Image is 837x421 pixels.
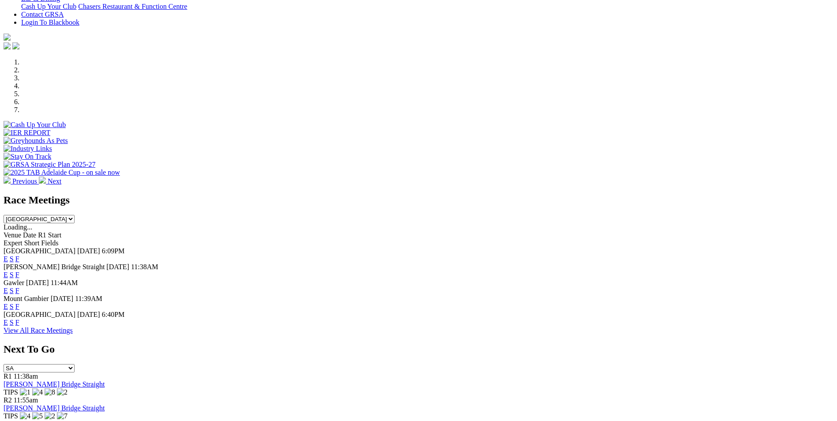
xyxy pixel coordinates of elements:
[102,311,125,318] span: 6:40PM
[4,177,11,184] img: chevron-left-pager-white.svg
[32,412,43,420] img: 5
[75,295,102,302] span: 11:39AM
[4,263,105,271] span: [PERSON_NAME] Bridge Straight
[4,404,105,412] a: [PERSON_NAME] Bridge Straight
[45,412,55,420] img: 2
[24,239,40,247] span: Short
[15,287,19,294] a: F
[4,231,21,239] span: Venue
[77,247,100,255] span: [DATE]
[20,412,30,420] img: 4
[4,343,833,355] h2: Next To Go
[15,271,19,278] a: F
[4,34,11,41] img: logo-grsa-white.png
[4,121,66,129] img: Cash Up Your Club
[4,319,8,326] a: E
[10,303,14,310] a: S
[4,287,8,294] a: E
[14,396,38,404] span: 11:55am
[51,279,78,286] span: 11:44AM
[131,263,158,271] span: 11:38AM
[4,303,8,310] a: E
[4,177,39,185] a: Previous
[4,412,18,420] span: TIPS
[4,194,833,206] h2: Race Meetings
[21,3,833,11] div: Bar & Dining
[4,388,18,396] span: TIPS
[4,279,24,286] span: Gawler
[10,255,14,263] a: S
[48,177,61,185] span: Next
[4,239,23,247] span: Expert
[4,145,52,153] img: Industry Links
[23,231,36,239] span: Date
[4,271,8,278] a: E
[10,287,14,294] a: S
[4,137,68,145] img: Greyhounds As Pets
[32,388,43,396] img: 4
[39,177,46,184] img: chevron-right-pager-white.svg
[15,255,19,263] a: F
[41,239,58,247] span: Fields
[10,271,14,278] a: S
[4,255,8,263] a: E
[102,247,125,255] span: 6:09PM
[21,11,64,18] a: Contact GRSA
[20,388,30,396] img: 1
[78,3,187,10] a: Chasers Restaurant & Function Centre
[39,177,61,185] a: Next
[21,3,76,10] a: Cash Up Your Club
[14,372,38,380] span: 11:38am
[15,319,19,326] a: F
[106,263,129,271] span: [DATE]
[4,42,11,49] img: facebook.svg
[4,396,12,404] span: R2
[77,311,100,318] span: [DATE]
[4,153,51,161] img: Stay On Track
[12,177,37,185] span: Previous
[4,295,49,302] span: Mount Gambier
[51,295,74,302] span: [DATE]
[57,388,68,396] img: 2
[4,372,12,380] span: R1
[26,279,49,286] span: [DATE]
[4,247,75,255] span: [GEOGRAPHIC_DATA]
[4,129,50,137] img: IER REPORT
[4,327,73,334] a: View All Race Meetings
[4,223,32,231] span: Loading...
[57,412,68,420] img: 7
[10,319,14,326] a: S
[4,161,95,169] img: GRSA Strategic Plan 2025-27
[4,380,105,388] a: [PERSON_NAME] Bridge Straight
[15,303,19,310] a: F
[45,388,55,396] img: 8
[4,311,75,318] span: [GEOGRAPHIC_DATA]
[4,169,120,177] img: 2025 TAB Adelaide Cup - on sale now
[12,42,19,49] img: twitter.svg
[38,231,61,239] span: R1 Start
[21,19,79,26] a: Login To Blackbook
